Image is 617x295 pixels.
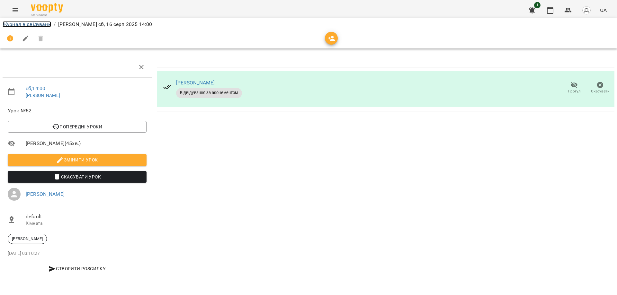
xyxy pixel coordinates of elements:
[534,2,541,8] span: 1
[10,265,144,273] span: Створити розсилку
[26,93,60,98] a: [PERSON_NAME]
[13,123,141,131] span: Попередні уроки
[26,220,147,227] p: Кімната
[568,89,581,94] span: Прогул
[8,154,147,166] button: Змінити урок
[176,80,215,86] a: [PERSON_NAME]
[31,3,63,13] img: Voopty Logo
[591,89,610,94] span: Скасувати
[3,21,51,27] a: Журнал відвідувань
[8,121,147,133] button: Попередні уроки
[13,173,141,181] span: Скасувати Урок
[13,156,141,164] span: Змінити урок
[8,107,147,115] span: Урок №52
[26,85,45,91] a: сб , 14:00
[587,79,613,97] button: Скасувати
[561,79,587,97] button: Прогул
[8,250,147,257] p: [DATE] 03:10:27
[26,213,147,221] span: default
[3,21,614,28] nav: breadcrumb
[8,236,47,242] span: [PERSON_NAME]
[26,191,65,197] a: [PERSON_NAME]
[58,21,152,28] p: [PERSON_NAME] сб, 16 серп 2025 14:00
[8,3,23,18] button: Menu
[31,13,63,17] span: For Business
[54,21,56,28] li: /
[582,6,591,15] img: avatar_s.png
[8,234,47,244] div: [PERSON_NAME]
[8,263,147,274] button: Створити розсилку
[8,171,147,183] button: Скасувати Урок
[597,4,609,16] button: UA
[26,140,147,147] span: [PERSON_NAME] ( 45 хв. )
[600,7,607,13] span: UA
[176,90,242,96] span: Відвідування за абонементом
